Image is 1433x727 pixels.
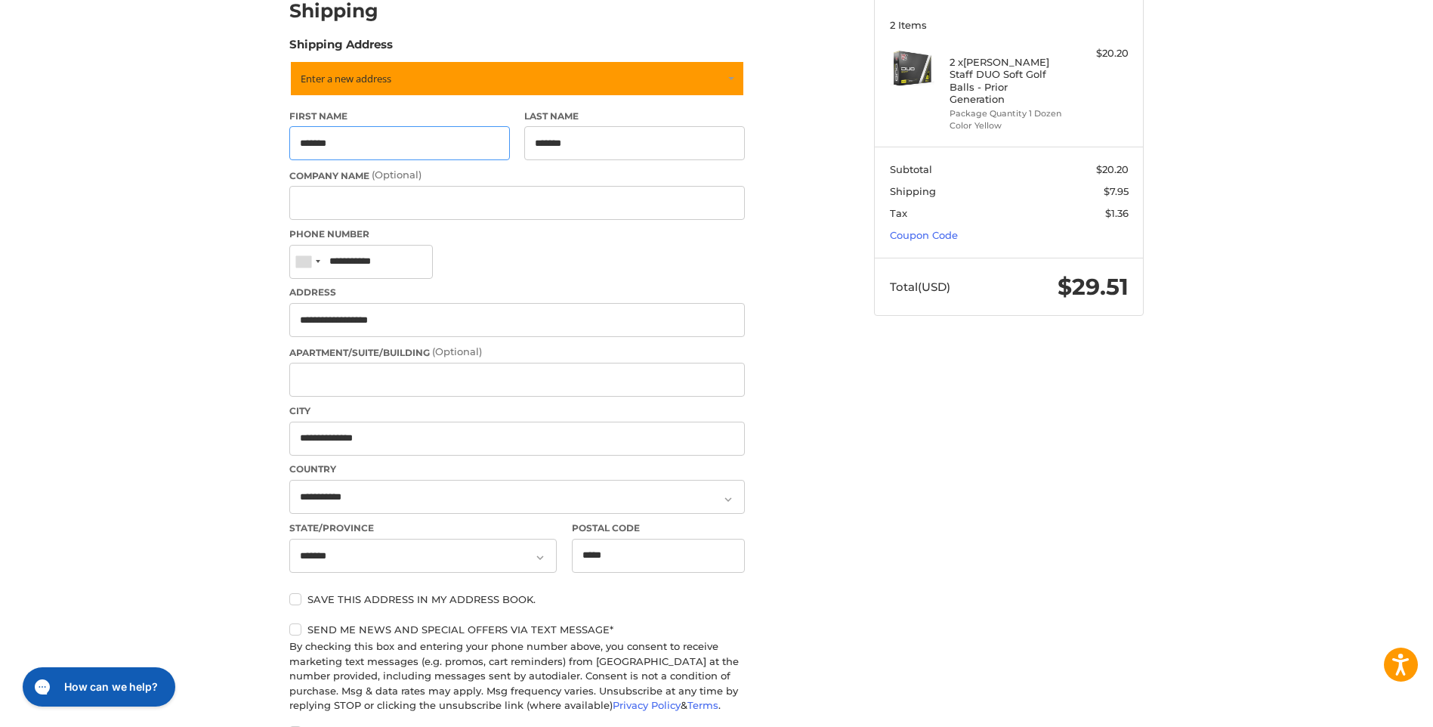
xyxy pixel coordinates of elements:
label: Phone Number [289,227,745,241]
a: Coupon Code [890,229,958,241]
label: Country [289,462,745,476]
span: Total (USD) [890,280,950,294]
label: First Name [289,110,510,123]
h3: 2 Items [890,19,1129,31]
a: Terms [687,699,718,711]
a: Privacy Policy [613,699,681,711]
label: City [289,404,745,418]
span: $20.20 [1096,163,1129,175]
span: $1.36 [1105,207,1129,219]
small: (Optional) [372,169,422,181]
label: Postal Code [572,521,746,535]
span: Subtotal [890,163,932,175]
span: Shipping [890,185,936,197]
small: (Optional) [432,345,482,357]
div: By checking this box and entering your phone number above, you consent to receive marketing text ... [289,639,745,713]
li: Package Quantity 1 Dozen [950,107,1065,120]
label: State/Province [289,521,557,535]
span: $29.51 [1058,273,1129,301]
legend: Shipping Address [289,36,393,60]
label: Send me news and special offers via text message* [289,623,745,636]
a: Enter or select a different address [289,60,745,97]
span: Tax [890,207,907,219]
label: Last Name [524,110,745,123]
li: Color Yellow [950,119,1065,132]
span: Enter a new address [301,72,391,85]
h4: 2 x [PERSON_NAME] Staff DUO Soft Golf Balls - Prior Generation [950,56,1065,105]
label: Save this address in my address book. [289,593,745,605]
span: $7.95 [1104,185,1129,197]
label: Apartment/Suite/Building [289,345,745,360]
label: Company Name [289,168,745,183]
iframe: Gorgias live chat messenger [15,662,180,712]
div: $20.20 [1069,46,1129,61]
label: Address [289,286,745,299]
